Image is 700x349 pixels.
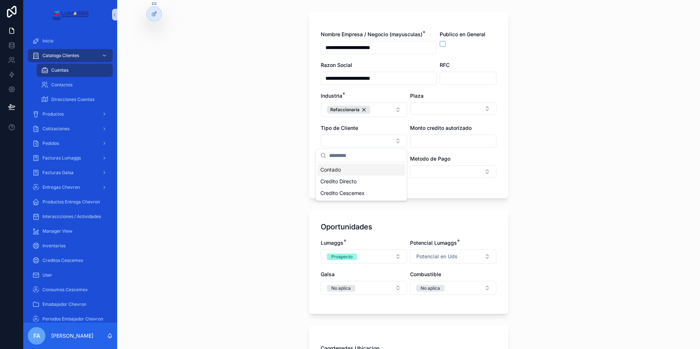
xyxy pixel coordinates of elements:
a: Manager View [28,225,113,238]
span: Nombre Empresa / Negocio (mayusculas) [321,31,422,37]
span: Refaccionaria [330,107,360,113]
div: Prospecto [331,254,353,260]
span: FA [33,331,40,340]
span: Credito Directo [320,178,357,185]
span: RFC [440,62,450,68]
span: Interaccciones / Actividades [42,214,101,219]
a: Interaccciones / Actividades [28,210,113,223]
span: Creditos Cescemex [42,258,83,263]
span: Lumaggs [321,240,343,246]
a: Contactos [37,78,113,91]
button: Select Button [410,165,496,178]
span: Productos Entrega Chevron [42,199,100,205]
a: User [28,269,113,282]
span: Catalogo Clientes [42,53,79,59]
a: Emabajador Chevron [28,298,113,311]
button: Select Button [321,249,407,263]
a: Direcciones Cuentas [37,93,113,106]
div: scrollable content [23,29,117,323]
span: Monto credito autorizado [410,125,472,131]
h1: Oportunidades [321,222,372,232]
a: Inventarios [28,239,113,252]
span: Cotizaciones [42,126,70,132]
span: Contactos [51,82,72,88]
span: Razon Social [321,62,352,68]
span: Publico en General [440,31,485,37]
p: [PERSON_NAME] [51,332,93,339]
a: Cuentas [37,64,113,77]
span: Metodo de Pago [410,155,450,162]
a: Facturas Lumaggs [28,151,113,165]
span: Emabajador Chevron [42,301,86,307]
span: Credito Cescemex [320,189,365,197]
button: Select Button [410,102,496,115]
a: Productos Entrega Chevron [28,195,113,209]
button: Unselect 3 [327,106,370,114]
span: Inventarios [42,243,66,249]
span: Inicio [42,38,53,44]
button: Select Button [410,281,496,295]
button: Select Button [321,102,407,117]
span: Direcciones Cuentas [51,97,94,102]
div: Suggestions [316,162,407,200]
a: Catalogo Clientes [28,49,113,62]
span: Periodos Embajador Chevron [42,316,103,322]
img: App logo [52,9,89,20]
span: Facturas Lumaggs [42,155,81,161]
span: Entregas Chevron [42,184,80,190]
span: Pedidos [42,140,59,146]
span: Potencial Lumaggs [410,240,457,246]
button: Select Button [321,135,407,147]
span: Cuentas [51,67,68,73]
span: Industria [321,93,342,99]
span: Facturas Galsa [42,170,74,176]
span: Productos [42,111,64,117]
span: Manager View [42,228,72,234]
div: No aplica [421,285,440,292]
a: Cotizaciones [28,122,113,135]
a: Creditos Cescemex [28,254,113,267]
a: Facturas Galsa [28,166,113,179]
span: Consumos Cescemex [42,287,88,293]
div: No aplica [331,285,351,292]
span: Contado [320,166,341,173]
span: User [42,272,52,278]
a: Periodos Embajador Chevron [28,312,113,326]
span: Combustible [410,271,441,277]
a: Productos [28,108,113,121]
span: Tipo de Cliente [321,125,358,131]
button: Select Button [321,281,407,295]
a: Inicio [28,34,113,48]
a: Consumos Cescemex [28,283,113,296]
span: Galsa [321,271,335,277]
span: Plaza [410,93,424,99]
span: Potencial en Uds [416,253,458,260]
a: Pedidos [28,137,113,150]
button: Select Button [410,249,496,263]
a: Entregas Chevron [28,181,113,194]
